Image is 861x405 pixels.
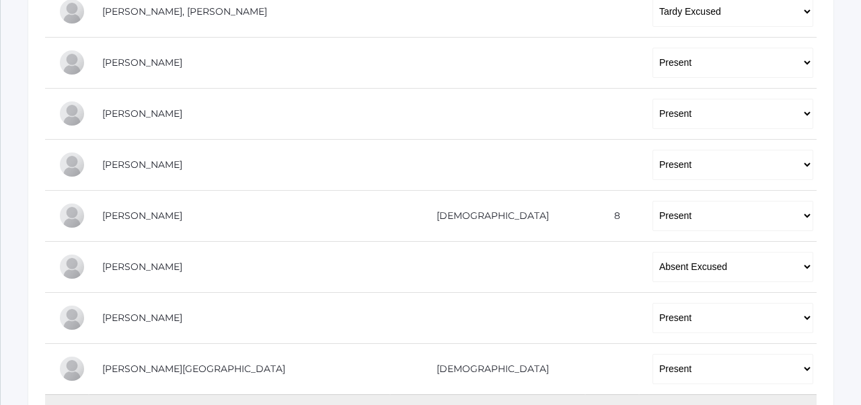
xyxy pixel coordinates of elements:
[102,56,182,69] a: [PERSON_NAME]
[102,210,182,222] a: [PERSON_NAME]
[390,343,585,394] td: [DEMOGRAPHIC_DATA]
[59,202,85,229] div: Nora McKenzie
[102,363,285,375] a: [PERSON_NAME][GEOGRAPHIC_DATA]
[59,100,85,127] div: Jasper Johnson
[59,304,85,331] div: Jordyn Paterson
[102,159,182,171] a: [PERSON_NAME]
[102,5,267,17] a: [PERSON_NAME], [PERSON_NAME]
[102,107,182,120] a: [PERSON_NAME]
[585,190,639,241] td: 8
[102,312,182,324] a: [PERSON_NAME]
[102,261,182,273] a: [PERSON_NAME]
[390,190,585,241] td: [DEMOGRAPHIC_DATA]
[59,253,85,280] div: Weston Moran
[59,49,85,76] div: Abrielle Hazen
[59,151,85,178] div: Jade Johnson
[59,355,85,382] div: Tallon Pecor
